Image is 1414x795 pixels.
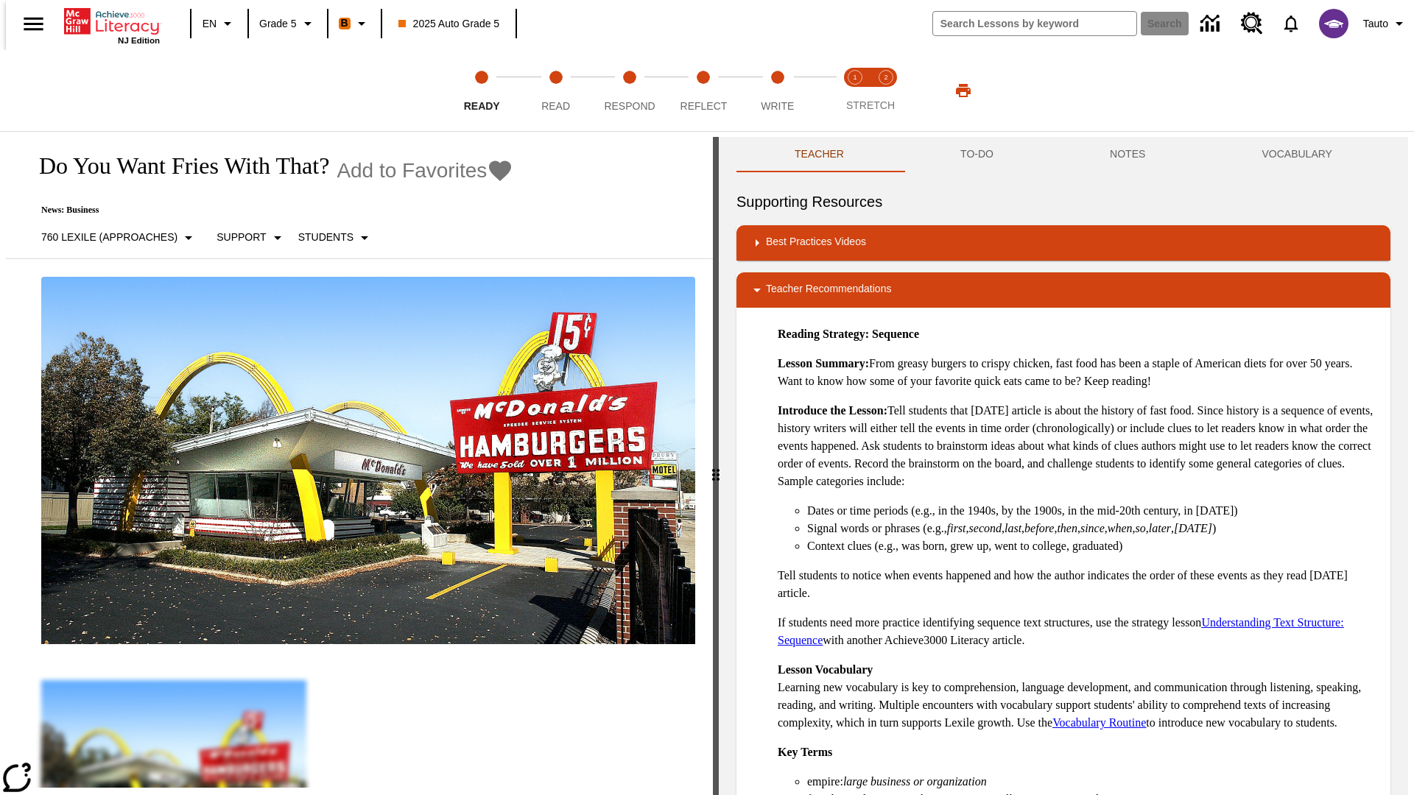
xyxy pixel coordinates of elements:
[807,773,1379,791] li: empire:
[778,614,1379,649] p: If students need more practice identifying sequence text structures, use the strategy lesson with...
[766,281,891,299] p: Teacher Recommendations
[1080,522,1105,534] em: since
[587,50,672,131] button: Respond step 3 of 5
[217,230,266,245] p: Support
[1052,716,1146,729] a: Vocabulary Routine
[1232,4,1272,43] a: Resource Center, Will open in new tab
[778,661,1379,732] p: Learning new vocabulary is key to comprehension, language development, and communication through ...
[341,14,348,32] span: B
[778,328,869,340] strong: Reading Strategy:
[1310,4,1357,43] button: Select a new avatar
[211,225,292,251] button: Scaffolds, Support
[736,272,1390,308] div: Teacher Recommendations
[736,137,902,172] button: Teacher
[940,77,987,104] button: Print
[203,16,217,32] span: EN
[736,225,1390,261] div: Best Practices Videos
[41,230,177,245] p: 760 Lexile (Approaches)
[661,50,746,131] button: Reflect step 4 of 5
[735,50,820,131] button: Write step 5 of 5
[513,50,598,131] button: Read step 2 of 5
[1136,522,1146,534] em: so
[778,404,887,417] strong: Introduce the Lesson:
[1174,522,1212,534] em: [DATE]
[24,152,329,180] h1: Do You Want Fries With That?
[1057,522,1077,534] em: then
[778,746,832,758] strong: Key Terms
[807,502,1379,520] li: Dates or time periods (e.g., in the 1940s, by the 1900s, in the mid-20th century, in [DATE])
[64,5,160,45] div: Home
[1108,522,1133,534] em: when
[761,100,794,112] span: Write
[1357,10,1414,37] button: Profile/Settings
[35,225,203,251] button: Select Lexile, 760 Lexile (Approaches)
[834,50,876,131] button: Stretch Read step 1 of 2
[778,357,869,370] strong: Lesson Summary:
[766,234,866,252] p: Best Practices Videos
[902,137,1052,172] button: TO-DO
[1052,137,1203,172] button: NOTES
[713,137,719,795] div: Press Enter or Spacebar and then press right and left arrow keys to move the slider
[736,137,1390,172] div: Instructional Panel Tabs
[1149,522,1171,534] em: later
[1203,137,1390,172] button: VOCABULARY
[807,520,1379,537] li: Signal words or phrases (e.g., , , , , , , , , , )
[778,567,1379,602] p: Tell students to notice when events happened and how the author indicates the order of these even...
[1192,4,1232,44] a: Data Center
[778,663,873,676] strong: Lesson Vocabulary
[778,402,1379,490] p: Tell students that [DATE] article is about the history of fast food. Since history is a sequence ...
[259,16,297,32] span: Grade 5
[541,100,570,112] span: Read
[604,100,655,112] span: Respond
[118,36,160,45] span: NJ Edition
[933,12,1136,35] input: search field
[853,74,857,81] text: 1
[1005,522,1021,534] em: last
[292,225,379,251] button: Select Student
[778,616,1344,646] a: Understanding Text Structure: Sequence
[298,230,353,245] p: Students
[807,537,1379,555] li: Context clues (e.g., was born, grew up, went to college, graduated)
[12,2,55,46] button: Open side menu
[680,100,728,112] span: Reflect
[947,522,966,534] em: first
[1319,9,1348,38] img: avatar image
[1363,16,1388,32] span: Tauto
[843,775,987,788] em: large business or organization
[778,355,1379,390] p: From greasy burgers to crispy chicken, fast food has been a staple of American diets for over 50 ...
[337,159,487,183] span: Add to Favorites
[41,277,695,645] img: One of the first McDonald's stores, with the iconic red sign and golden arches.
[439,50,524,131] button: Ready step 1 of 5
[6,137,713,788] div: reading
[398,16,500,32] span: 2025 Auto Grade 5
[337,158,513,183] button: Add to Favorites - Do You Want Fries With That?
[24,205,513,216] p: News: Business
[884,74,887,81] text: 2
[969,522,1002,534] em: second
[736,190,1390,213] h6: Supporting Resources
[253,10,323,37] button: Grade: Grade 5, Select a grade
[464,100,500,112] span: Ready
[865,50,907,131] button: Stretch Respond step 2 of 2
[872,328,919,340] strong: Sequence
[719,137,1408,795] div: activity
[196,10,243,37] button: Language: EN, Select a language
[333,10,376,37] button: Boost Class color is orange. Change class color
[1272,4,1310,43] a: Notifications
[1024,522,1054,534] em: before
[846,99,895,111] span: STRETCH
